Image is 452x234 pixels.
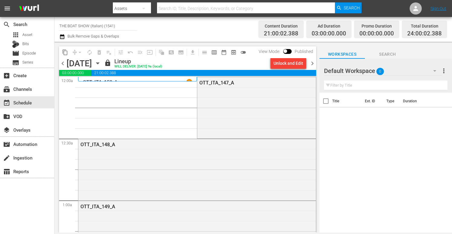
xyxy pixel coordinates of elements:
span: Month Calendar View [219,48,229,57]
span: Bits [22,41,29,47]
span: Reports [3,168,10,175]
span: Published [292,49,316,54]
span: chevron_left [59,60,67,67]
div: Total Duration [407,22,442,30]
div: OTT_ITA_147_A [199,80,285,86]
span: Search [365,51,410,58]
span: Revert to Primary Episode [126,48,135,57]
button: Unlock and Edit [270,58,306,69]
span: Copy Lineup [60,48,70,57]
span: Series [12,59,19,66]
button: more_vert [440,64,447,78]
span: Asset [22,32,32,38]
div: OTT_ITA_149_A [80,204,282,209]
span: lock [104,59,111,67]
div: Ad Duration [312,22,346,30]
div: Promo Duration [359,22,394,30]
th: Type [383,93,399,110]
span: Create [3,72,10,79]
span: Ingestion [3,154,10,162]
span: Remove Gaps & Overlaps [70,48,85,57]
span: menu [4,5,11,12]
div: WILL DELIVER: [DATE] 9a (local) [114,65,162,69]
span: VOD [3,113,10,120]
div: Bits [12,41,19,48]
span: Bulk Remove Gaps & Overlaps [67,34,119,38]
div: OTT_ITA_148_A [80,142,282,147]
span: more_vert [440,67,447,74]
span: Update Metadata from Key Asset [145,48,155,57]
span: Episode [22,50,36,56]
span: calendar_view_week_outlined [211,49,217,55]
span: Search [344,2,360,13]
span: Select an event to delete [94,48,104,57]
span: Overlays [3,127,10,134]
span: Search [3,21,10,28]
span: View Mode: [256,49,283,54]
span: 03:00:00.000 [312,30,346,37]
span: Create Search Block [166,48,176,57]
th: Title [332,93,361,110]
span: 24 hours Lineup View is OFF [238,48,248,57]
img: ans4CAIJ8jUAAAAAAAAAAAAAAAAAAAAAAAAgQb4GAAAAAAAAAAAAAAAAAAAAAAAAJMjXAAAAAAAAAAAAAAAAAAAAAAAAgAT5G... [15,2,44,16]
span: Series [22,59,33,65]
span: 00:00:00.000 [359,30,394,37]
span: 03:00:00.000 [59,70,91,76]
span: Channels [3,86,10,93]
a: Sign Out [431,6,446,11]
span: date_range_outlined [221,49,227,55]
span: chevron_right [309,60,316,67]
div: Content Duration [264,22,298,30]
span: Episode [12,50,19,57]
p: OTT_ITA_152_A [83,79,118,85]
span: Customize Events [114,46,126,58]
span: 21:00:02.388 [91,70,316,76]
button: Search [335,2,362,13]
span: Asset [12,31,19,38]
span: Workspaces [319,51,365,58]
th: Ext. ID [361,93,383,110]
span: content_copy [62,49,68,55]
div: Lineup [114,58,162,65]
span: Schedule [3,99,10,107]
span: 24:00:02.388 [407,30,442,37]
span: 0 [376,65,384,78]
span: Clear Lineup [104,48,114,57]
div: Default Workspace [324,62,442,79]
span: toggle_off [240,49,246,55]
span: Toggle to switch from Published to Draft view. [283,49,287,53]
th: Duration [399,93,436,110]
span: 21:00:02.388 [264,30,298,37]
span: preview_outlined [231,49,237,55]
span: Automation [3,141,10,148]
p: 1 [188,80,190,84]
span: Refresh All Search Blocks [155,46,166,58]
div: [DATE] [67,58,92,68]
div: Unlock and Edit [273,58,303,69]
